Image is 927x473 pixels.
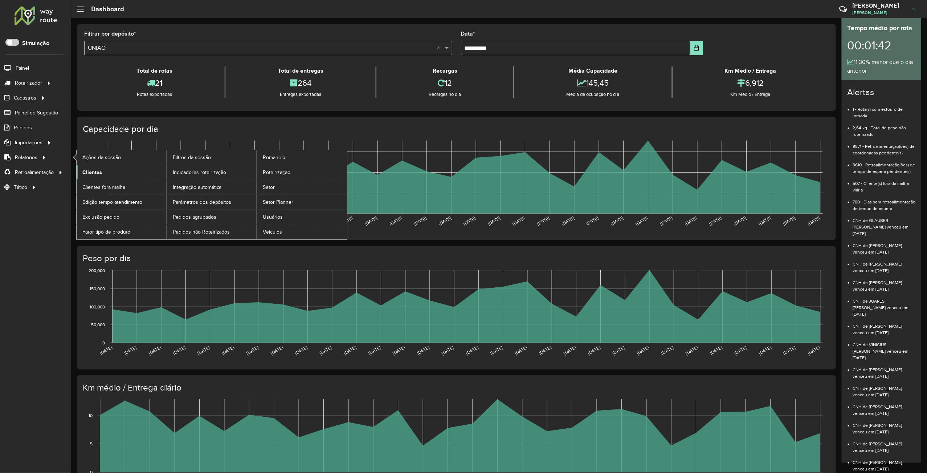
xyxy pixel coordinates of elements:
[536,216,550,226] text: [DATE]
[487,216,501,226] text: [DATE]
[690,41,703,55] button: Choose Date
[853,9,907,16] span: [PERSON_NAME]
[77,180,167,194] a: Clientes fora malha
[853,292,916,318] li: CNH de JUARES [PERSON_NAME] venceu em [DATE]
[82,213,119,221] span: Exclusão pedido
[413,216,427,226] text: [DATE]
[167,180,257,194] a: Integração automática
[758,216,772,226] text: [DATE]
[77,165,167,179] a: Clientes
[853,237,916,255] li: CNH de [PERSON_NAME] venceu em [DATE]
[88,149,99,154] text: 6,000
[389,216,403,226] text: [DATE]
[783,345,796,356] text: [DATE]
[15,154,37,161] span: Relatórios
[90,442,93,446] text: 5
[853,380,916,398] li: CNH de [PERSON_NAME] venceu em [DATE]
[853,361,916,380] li: CNH de [PERSON_NAME] venceu em [DATE]
[83,124,829,134] h4: Capacidade por dia
[173,228,230,236] span: Pedidos não Roteirizados
[516,91,670,98] div: Média de ocupação no dia
[82,169,102,176] span: Clientes
[14,94,36,102] span: Cadastros
[853,156,916,175] li: 3610 - Retroalimentação(ões) de tempo de espera pendente(s)
[294,345,308,356] text: [DATE]
[853,212,916,237] li: CNH de GLAUBER [PERSON_NAME] venceu em [DATE]
[123,345,137,356] text: [DATE]
[263,213,283,221] span: Usuários
[659,216,673,226] text: [DATE]
[246,345,260,356] text: [DATE]
[661,345,674,356] text: [DATE]
[835,1,851,17] a: Contato Rápido
[82,154,121,161] span: Ações da sessão
[853,435,916,454] li: CNH de [PERSON_NAME] venceu em [DATE]
[86,75,223,91] div: 21
[514,345,528,356] text: [DATE]
[77,195,167,209] a: Edição tempo atendimento
[368,345,381,356] text: [DATE]
[853,454,916,472] li: CNH de [PERSON_NAME] venceu em [DATE]
[684,216,698,226] text: [DATE]
[378,91,511,98] div: Recargas no dia
[83,253,829,264] h4: Peso por dia
[710,345,723,356] text: [DATE]
[82,183,125,191] span: Clientes fora malha
[263,154,285,161] span: Romaneio
[853,101,916,119] li: 1 - Rota(s) com estouro de jornada
[197,345,211,356] text: [DATE]
[733,216,747,226] text: [DATE]
[16,64,29,72] span: Painel
[490,345,503,356] text: [DATE]
[586,216,600,226] text: [DATE]
[853,336,916,361] li: CNH de VINICIUS [PERSON_NAME] venceu em [DATE]
[167,195,257,209] a: Parâmetros dos depósitos
[848,58,916,75] div: 11,30% menor que o dia anterior
[853,175,916,193] li: 507 - Cliente(s) fora da malha viária
[610,216,624,226] text: [DATE]
[441,345,455,356] text: [DATE]
[853,417,916,435] li: CNH de [PERSON_NAME] venceu em [DATE]
[674,91,827,98] div: Km Médio / Entrega
[674,75,827,91] div: 6,912
[392,345,406,356] text: [DATE]
[463,216,477,226] text: [DATE]
[685,345,699,356] text: [DATE]
[853,193,916,212] li: 780 - Dias sem retroalimentação de tempo de espera
[257,165,347,179] a: Roteirização
[270,345,284,356] text: [DATE]
[263,228,282,236] span: Veículos
[86,91,223,98] div: Rotas exportadas
[227,66,374,75] div: Total de entregas
[461,29,475,38] label: Data
[612,345,626,356] text: [DATE]
[227,91,374,98] div: Entregas exportadas
[14,124,32,132] span: Pedidos
[84,29,136,38] label: Filtrar por depósito
[257,180,347,194] a: Setor
[77,150,167,165] a: Ações da sessão
[853,398,916,417] li: CNH de [PERSON_NAME] venceu em [DATE]
[853,318,916,336] li: CNH de [PERSON_NAME] venceu em [DATE]
[752,2,828,22] div: Críticas? Dúvidas? Elogios? Sugestões? Entre em contato conosco!
[853,2,907,9] h3: [PERSON_NAME]
[263,169,290,176] span: Roteirização
[14,183,27,191] span: Tático
[257,195,347,209] a: Setor Planner
[172,345,186,356] text: [DATE]
[587,345,601,356] text: [DATE]
[99,345,113,356] text: [DATE]
[82,228,130,236] span: Fator tipo de produto
[319,345,332,356] text: [DATE]
[86,66,223,75] div: Total de rotas
[848,87,916,98] h4: Alertas
[167,210,257,224] a: Pedidos agrupados
[416,345,430,356] text: [DATE]
[635,216,649,226] text: [DATE]
[343,345,357,356] text: [DATE]
[848,23,916,33] div: Tempo médio por rota
[173,183,222,191] span: Integração automática
[378,75,511,91] div: 12
[807,216,821,226] text: [DATE]
[167,165,257,179] a: Indicadores roteirização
